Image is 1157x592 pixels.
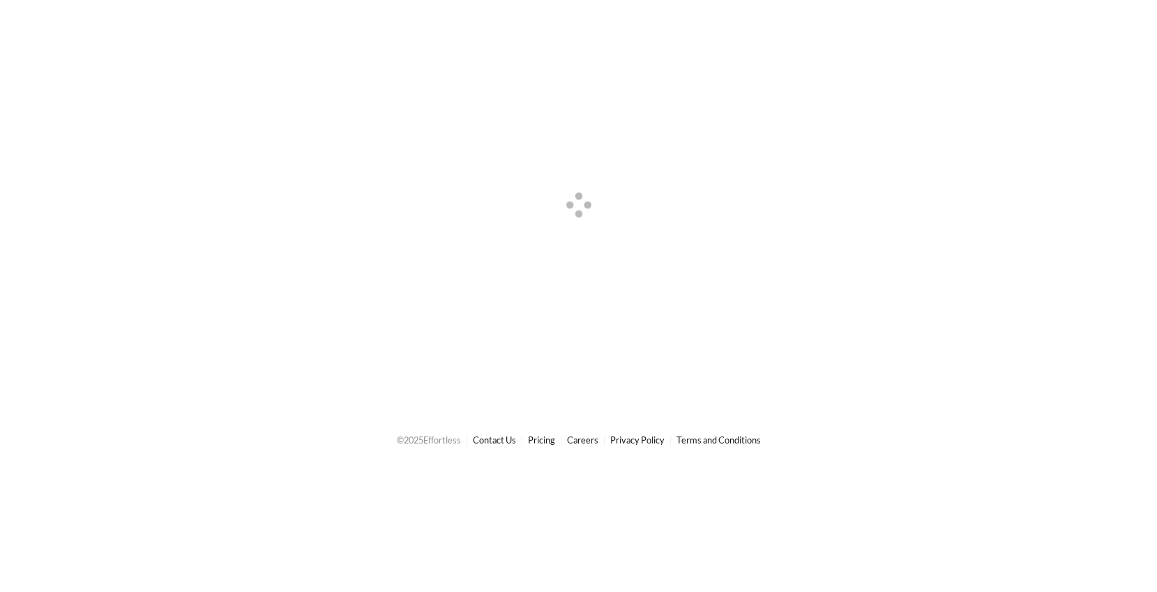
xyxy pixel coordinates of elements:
[473,434,516,446] a: Contact Us
[567,434,598,446] a: Careers
[676,434,761,446] a: Terms and Conditions
[610,434,665,446] a: Privacy Policy
[397,434,461,446] span: © 2025 Effortless
[528,434,555,446] a: Pricing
